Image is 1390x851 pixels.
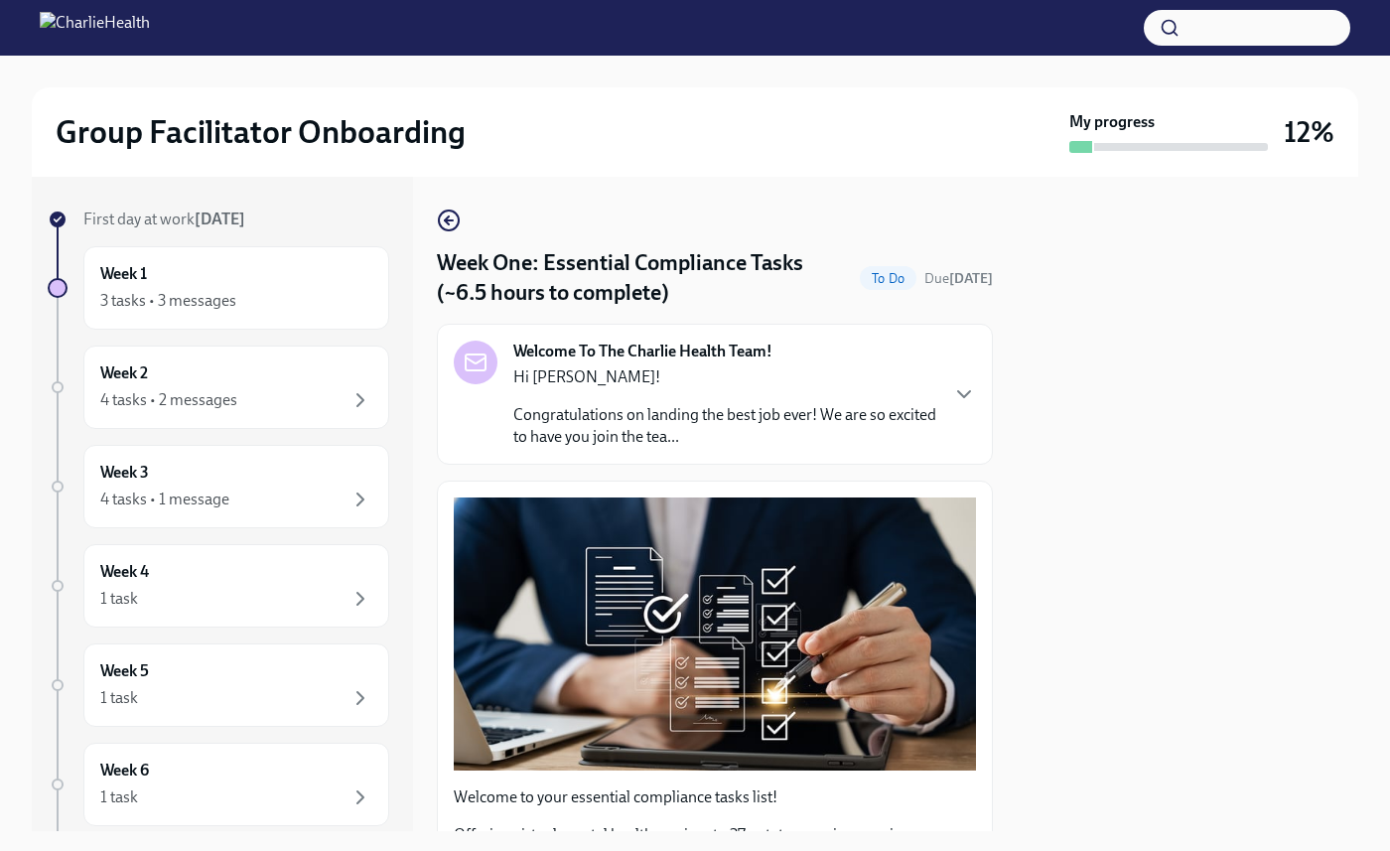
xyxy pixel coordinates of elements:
[100,760,149,781] h6: Week 6
[513,366,936,388] p: Hi [PERSON_NAME]!
[100,588,138,610] div: 1 task
[83,210,245,228] span: First day at work
[454,497,976,771] button: Zoom image
[56,112,466,152] h2: Group Facilitator Onboarding
[40,12,150,44] img: CharlieHealth
[48,209,389,230] a: First day at work[DATE]
[100,660,149,682] h6: Week 5
[924,270,993,287] span: Due
[513,404,936,448] p: Congratulations on landing the best job ever! We are so excited to have you join the tea...
[48,743,389,826] a: Week 61 task
[48,643,389,727] a: Week 51 task
[949,270,993,287] strong: [DATE]
[100,263,147,285] h6: Week 1
[924,269,993,288] span: September 15th, 2025 08:00
[100,687,138,709] div: 1 task
[100,786,138,808] div: 1 task
[48,346,389,429] a: Week 24 tasks • 2 messages
[1284,114,1334,150] h3: 12%
[100,389,237,411] div: 4 tasks • 2 messages
[48,445,389,528] a: Week 34 tasks • 1 message
[513,341,772,362] strong: Welcome To The Charlie Health Team!
[100,362,148,384] h6: Week 2
[454,786,976,808] p: Welcome to your essential compliance tasks list!
[48,544,389,628] a: Week 41 task
[100,462,149,484] h6: Week 3
[100,561,149,583] h6: Week 4
[195,210,245,228] strong: [DATE]
[860,271,916,286] span: To Do
[1069,111,1155,133] strong: My progress
[437,248,852,308] h4: Week One: Essential Compliance Tasks (~6.5 hours to complete)
[48,246,389,330] a: Week 13 tasks • 3 messages
[100,489,229,510] div: 4 tasks • 1 message
[100,290,236,312] div: 3 tasks • 3 messages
